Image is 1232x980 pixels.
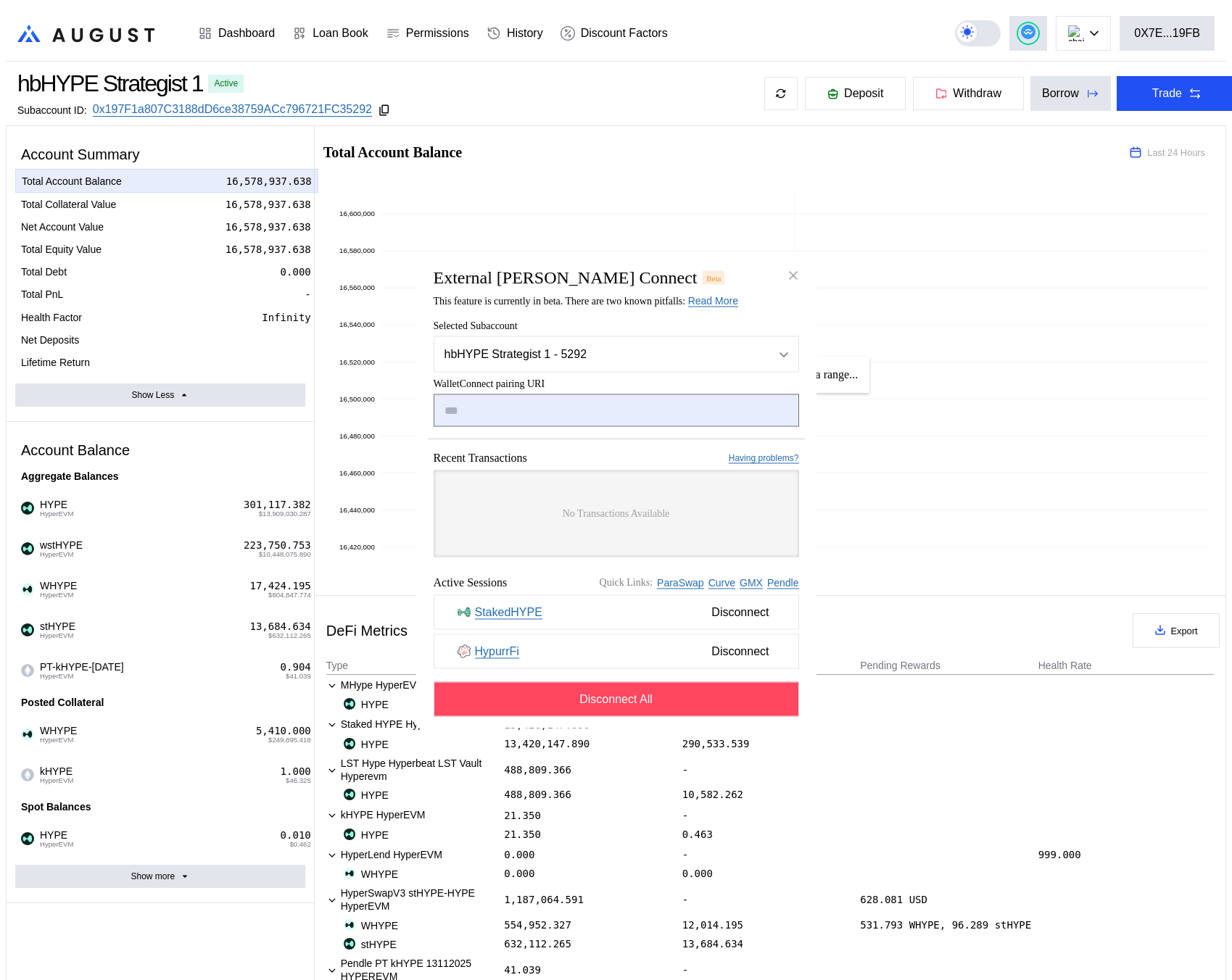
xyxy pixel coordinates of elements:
span: Recent Transactions [434,452,527,465]
div: WHYPE [344,919,398,932]
div: - [682,886,858,913]
div: 290,533.539 [682,738,750,749]
div: 16,578,937.638 [226,220,311,233]
span: HyperEVM [40,777,73,784]
img: hyperliquid.jpg [21,623,34,636]
div: Total PnL [21,288,63,301]
span: kHYPE [34,765,73,784]
div: Total Collateral Value [21,198,116,211]
img: hyperevm-CUbfO1az.svg [29,589,36,596]
text: 16,440,000 [339,506,375,514]
a: GMX [740,576,763,589]
span: WalletConnect pairing URI [434,378,799,390]
img: _UP3jBsi_400x400.jpg [21,583,34,596]
img: hyperliquid.jpg [344,738,355,749]
span: $13,909,030.287 [259,510,311,518]
a: ParaSwap [657,576,704,589]
img: hyperevm-CUbfO1az.svg [29,670,36,677]
div: Infinity [262,311,310,324]
div: 1.000 [281,765,311,778]
img: _UP3jBsi_400x400.jpg [344,919,355,931]
span: $804,847.774 [268,591,311,599]
div: 0.463 [682,829,713,840]
text: 16,460,000 [339,469,375,477]
button: HypurrFiHypurrFiDisconnect [434,634,799,669]
span: HyperEVM [40,736,77,744]
div: - [305,333,310,346]
span: Active Sessions [434,576,508,589]
div: Aggregate Balances [15,465,305,488]
img: empty-token.png [21,768,34,781]
img: hyperliquid.jpg [21,502,34,515]
div: 17,424.195 [249,580,310,592]
img: hyperliquid.jpg [344,698,355,710]
div: Borrow [1042,87,1079,100]
img: hyperevm-CUbfO1az.svg [29,548,36,555]
div: 531.793 WHYPE, 96.289 stHYPE [860,919,1035,931]
span: No Transactions Available [563,508,670,520]
span: Disconnect All [579,693,653,706]
div: 13,420,147.890 [504,738,590,749]
img: hyperevm-CUbfO1az.svg [29,838,36,845]
div: Loan Book [313,27,368,40]
a: Read More [688,295,738,307]
div: DeFi Metrics [326,623,408,639]
div: History [507,27,543,40]
div: Dashboard [218,27,275,40]
div: Active [214,78,238,88]
div: Total Account Balance [22,175,122,188]
img: hyperliquid.jpg [344,789,355,800]
button: Disconnect All [434,682,799,717]
div: 41.039 [504,964,541,976]
div: - [682,807,858,822]
div: 5,410.000 [256,725,311,737]
div: Type [326,660,348,671]
span: Deposit [844,87,883,100]
div: WHYPE [344,868,398,881]
img: hyperliquid.jpg [344,938,355,950]
div: - [305,356,310,369]
div: 554,952.327 [504,919,571,931]
div: Total Debt [21,265,67,278]
span: This feature is currently in beta. There are two known pitfalls: [434,296,738,307]
div: Staked HYPE HyperEVM [326,717,502,731]
div: - [305,288,310,301]
div: Spot Balances [15,795,305,818]
div: HYPE [344,789,389,802]
div: 1,187,064.591 [504,894,584,905]
img: hyperevm-CUbfO1az.svg [29,507,36,515]
a: Curve [708,576,735,589]
div: HyperLend HyperEVM [326,847,502,862]
div: 13,684.634 [249,620,310,633]
a: StakedHYPE [475,605,542,619]
div: 16,578,937.638 [226,198,311,211]
span: HyperEVM [40,673,124,680]
span: WHYPE [34,725,77,744]
h2: Total Account Balance [323,145,1107,159]
div: HYPE [344,698,389,711]
img: hyperliquid.jpg [21,832,34,845]
span: HyperEVM [40,591,77,599]
span: $632,112.265 [268,632,311,639]
div: 632,112.265 [504,938,571,950]
span: Export [1171,626,1198,636]
div: 0.010 [281,829,311,842]
span: Disconnect [706,639,774,664]
span: HyperEVM [40,510,73,518]
text: 16,540,000 [339,321,375,329]
img: hyperliquid.jpg [344,829,355,840]
img: _UP3jBsi_400x400.jpg [21,728,34,741]
div: 488,809.366 [504,764,571,776]
span: wstHYPE [34,539,83,558]
div: 0.000 [504,849,534,860]
text: 16,600,000 [339,209,375,217]
span: Withdraw [953,87,1001,100]
div: Permissions [406,27,469,40]
img: hyperevm-CUbfO1az.svg [29,629,36,636]
div: HYPE [344,829,389,842]
button: close modal [782,264,805,287]
button: Open menu [434,336,799,373]
img: hyperevm-CUbfO1az.svg [29,774,36,781]
span: $249,895.418 [268,736,311,744]
div: HYPE [344,738,389,751]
